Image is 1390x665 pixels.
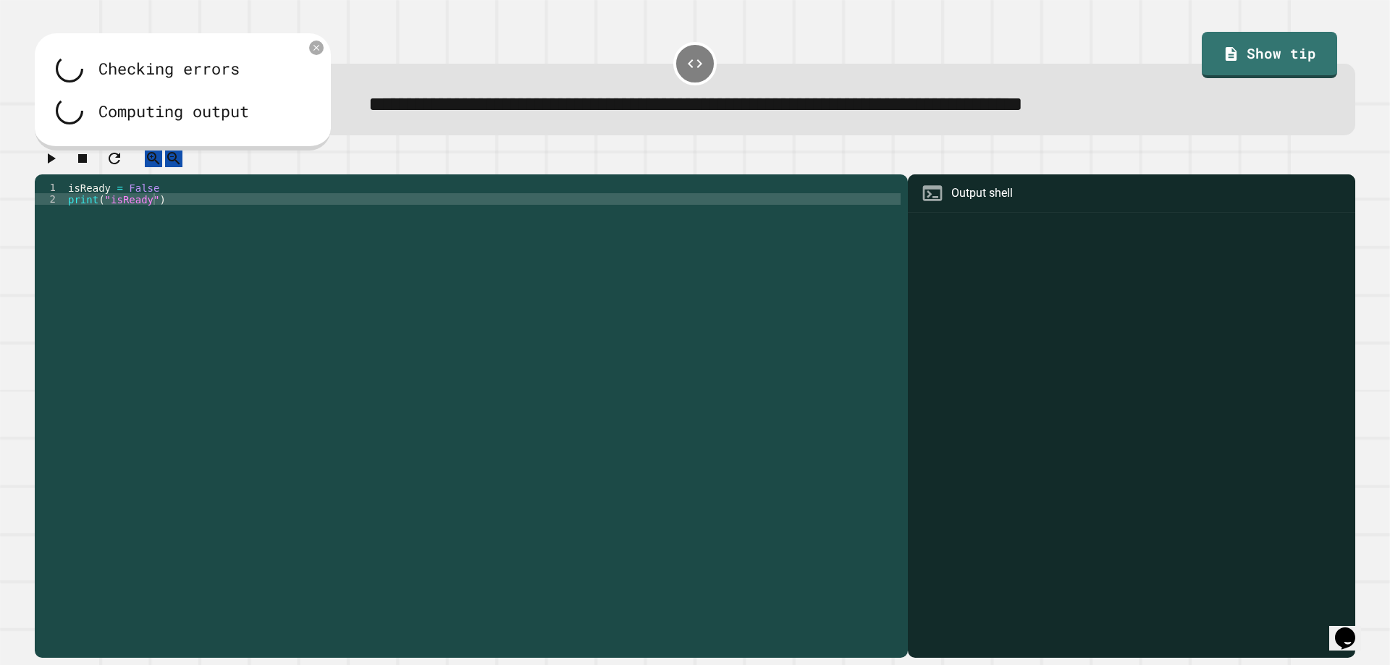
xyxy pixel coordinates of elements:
div: 2 [35,193,65,205]
div: 1 [35,182,65,193]
div: Output shell [951,185,1013,202]
div: Checking errors [98,56,240,80]
iframe: chat widget [1329,607,1376,651]
div: Computing output [98,99,249,123]
a: Show tip [1202,32,1336,78]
